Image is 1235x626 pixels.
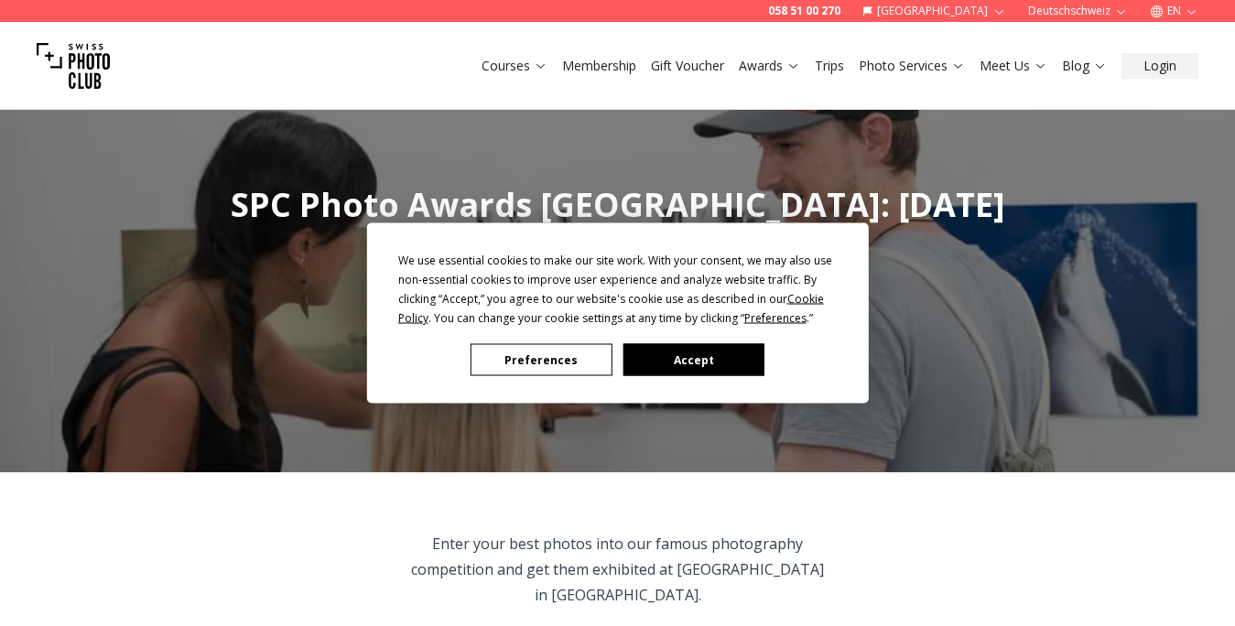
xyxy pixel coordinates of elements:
[471,344,612,376] button: Preferences
[744,310,807,326] span: Preferences
[398,291,824,326] span: Cookie Policy
[366,223,868,404] div: Cookie Consent Prompt
[398,251,838,328] div: We use essential cookies to make our site work. With your consent, we may also use non-essential ...
[623,344,764,376] button: Accept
